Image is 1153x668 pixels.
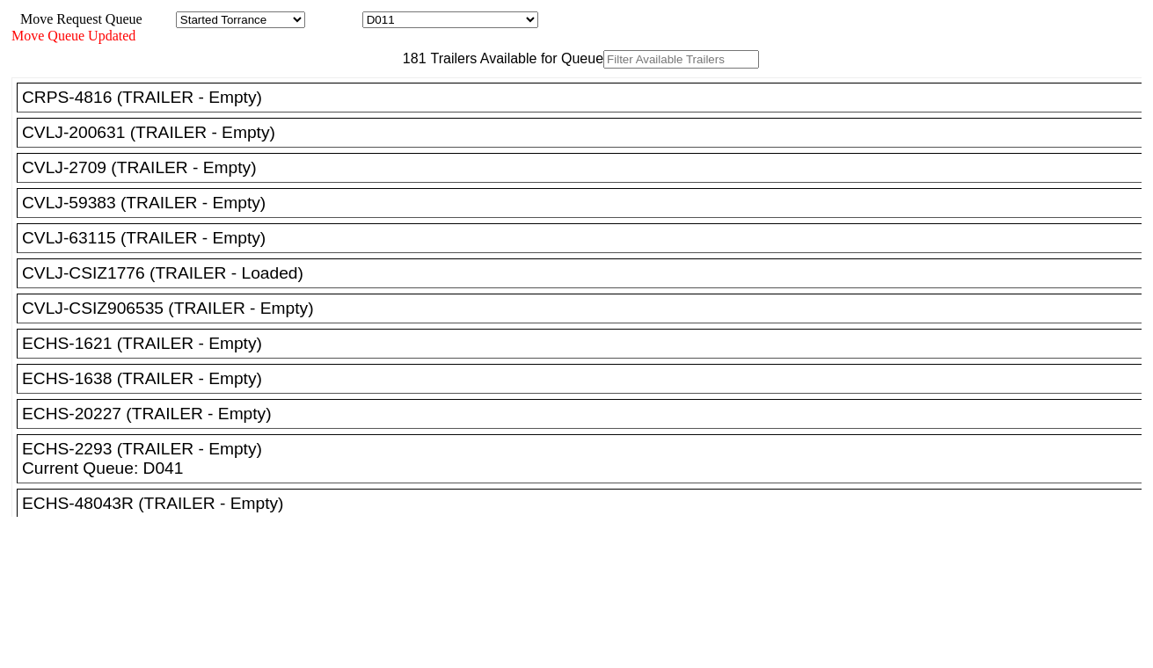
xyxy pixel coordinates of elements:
input: Filter Available Trailers [603,50,759,69]
div: CVLJ-63115 (TRAILER - Empty) [22,229,1152,248]
div: ECHS-1621 (TRAILER - Empty) [22,334,1152,353]
div: CVLJ-200631 (TRAILER - Empty) [22,123,1152,142]
span: Location [309,11,359,26]
div: ECHS-1638 (TRAILER - Empty) [22,369,1152,388]
div: CRPS-4816 (TRAILER - Empty) [22,88,1152,107]
div: CVLJ-59383 (TRAILER - Empty) [22,193,1152,213]
div: ECHS-48043R (TRAILER - Empty) [22,494,1152,513]
span: Trailers Available for Queue [427,51,604,66]
span: Move Queue Updated [11,28,135,43]
div: CVLJ-CSIZ906535 (TRAILER - Empty) [22,299,1152,318]
div: ECHS-20227 (TRAILER - Empty) [22,404,1152,424]
div: CVLJ-2709 (TRAILER - Empty) [22,158,1152,178]
div: ECHS-2293 (TRAILER - Empty) [22,439,1152,459]
span: Move Request Queue [11,11,142,26]
span: 181 [394,51,427,66]
span: Area [145,11,172,26]
div: CVLJ-CSIZ1776 (TRAILER - Loaded) [22,264,1152,283]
